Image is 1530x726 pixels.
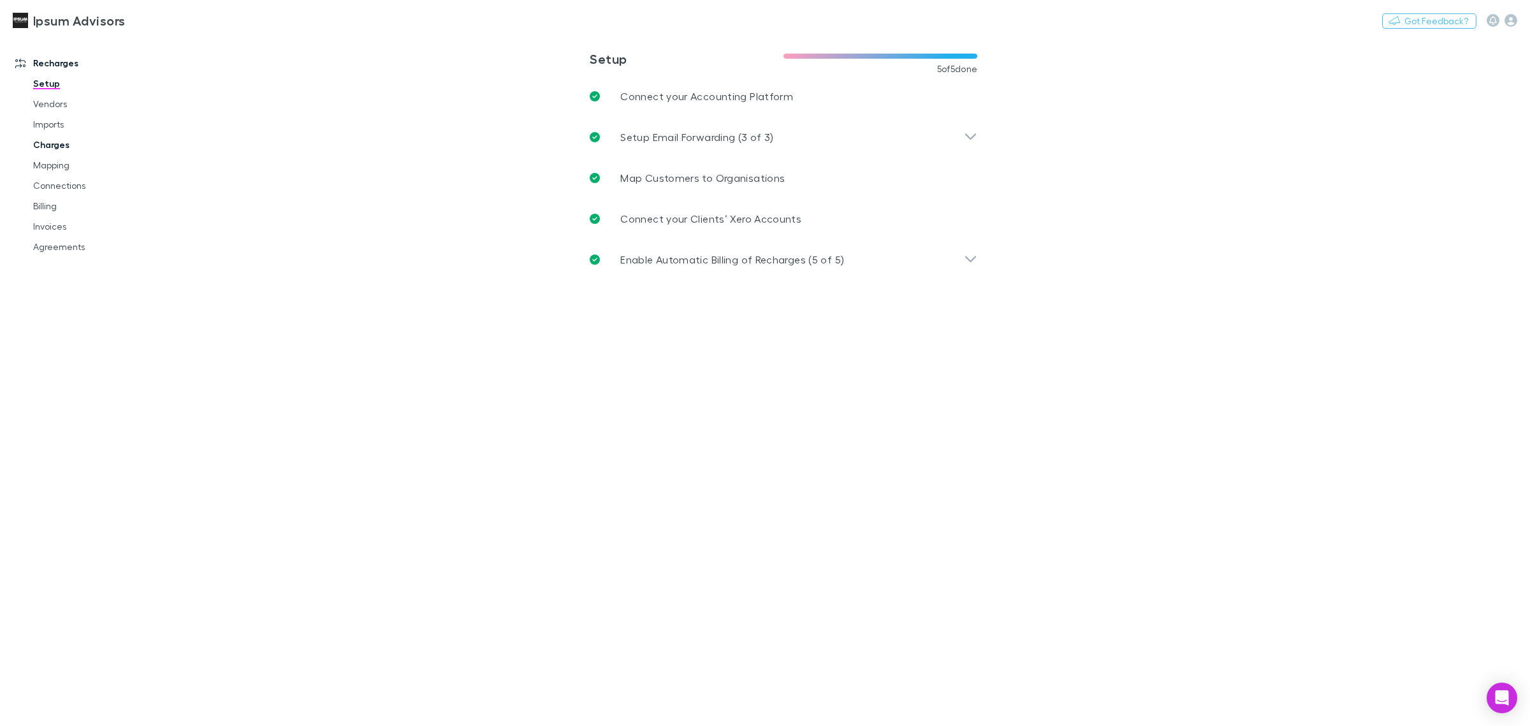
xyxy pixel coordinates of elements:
span: 5 of 5 done [937,64,978,74]
a: Setup [20,73,180,94]
p: Setup Email Forwarding (3 of 3) [620,130,773,145]
a: Invoices [20,216,180,237]
h3: Ipsum Advisors [33,13,125,28]
a: Imports [20,114,180,135]
a: Charges [20,135,180,155]
a: Recharges [3,53,180,73]
div: Setup Email Forwarding (3 of 3) [579,117,987,158]
a: Ipsum Advisors [5,5,133,36]
div: Enable Automatic Billing of Recharges (5 of 5) [579,239,987,280]
div: Open Intercom Messenger [1487,683,1517,713]
button: Got Feedback? [1382,13,1476,29]
p: Connect your Clients’ Xero Accounts [620,211,801,226]
a: Vendors [20,94,180,114]
a: Billing [20,196,180,216]
a: Connect your Accounting Platform [579,76,987,117]
a: Agreements [20,237,180,257]
p: Enable Automatic Billing of Recharges (5 of 5) [620,252,844,267]
a: Map Customers to Organisations [579,158,987,198]
a: Connect your Clients’ Xero Accounts [579,198,987,239]
p: Connect your Accounting Platform [620,89,793,104]
a: Mapping [20,155,180,175]
h3: Setup [590,51,783,66]
p: Map Customers to Organisations [620,170,785,186]
img: Ipsum Advisors's Logo [13,13,28,28]
a: Connections [20,175,180,196]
